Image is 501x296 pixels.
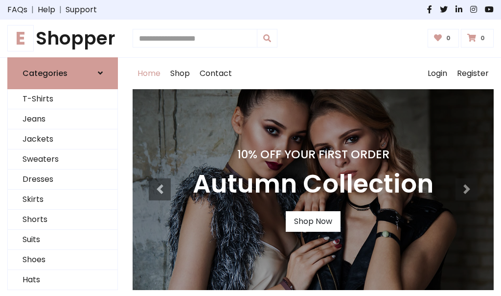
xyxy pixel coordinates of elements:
[8,250,117,270] a: Shoes
[8,270,117,290] a: Hats
[8,230,117,250] a: Suits
[38,4,55,16] a: Help
[478,34,487,43] span: 0
[8,129,117,149] a: Jackets
[7,25,34,51] span: E
[8,210,117,230] a: Shorts
[286,211,341,232] a: Shop Now
[7,4,27,16] a: FAQs
[428,29,459,48] a: 0
[8,89,117,109] a: T-Shirts
[461,29,494,48] a: 0
[8,170,117,190] a: Dresses
[165,58,195,89] a: Shop
[423,58,452,89] a: Login
[7,27,118,49] h1: Shopper
[8,109,117,129] a: Jeans
[55,4,66,16] span: |
[452,58,494,89] a: Register
[444,34,453,43] span: 0
[66,4,97,16] a: Support
[8,190,117,210] a: Skirts
[8,149,117,170] a: Sweaters
[195,58,237,89] a: Contact
[23,69,68,78] h6: Categories
[27,4,38,16] span: |
[7,57,118,89] a: Categories
[7,27,118,49] a: EShopper
[133,58,165,89] a: Home
[193,148,433,161] h4: 10% Off Your First Order
[193,169,433,199] h3: Autumn Collection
